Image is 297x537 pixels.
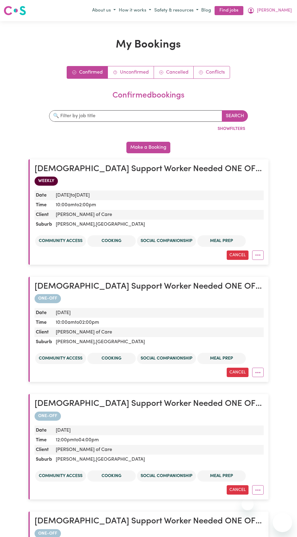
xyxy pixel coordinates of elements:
dt: Client [35,327,53,337]
button: Search [222,110,248,122]
a: Blog [200,6,212,15]
li: Community access [35,353,86,364]
iframe: Close message [242,498,254,510]
dt: Date [35,308,53,318]
dt: Suburb [35,455,53,464]
dt: Suburb [35,337,53,347]
h2: Female Support Worker Needed ONE OFF On 04/06 Wednesday And 06/06 Friday In Hornsby, NSW [35,164,264,174]
li: Meal prep [197,353,246,364]
dd: [DATE] [53,426,264,435]
dd: [DATE] [53,191,264,200]
dt: Client [35,445,53,455]
li: Community access [35,235,86,247]
dt: Time [35,435,53,445]
a: Unconfirmed bookings [108,66,154,78]
button: Safety & resources [153,6,200,16]
dd: 10:00am to 02:00pm [53,318,264,327]
dd: [PERSON_NAME] of Care [53,445,264,455]
dd: [PERSON_NAME] , [GEOGRAPHIC_DATA] [53,455,264,464]
li: Social companionship [137,235,196,247]
dt: Time [35,200,53,210]
button: ShowFilters [215,124,248,134]
button: More options [252,485,264,495]
a: Cancelled bookings [154,66,194,78]
button: Cancel [227,250,249,260]
dd: [PERSON_NAME] of Care [53,210,264,220]
button: Make a Booking [126,142,170,153]
h2: Female Support Worker Needed ONE OFF On 04/06 Wednesday And 06/06 Friday In Hornsby, NSW [35,516,264,527]
dt: Suburb [35,220,53,229]
li: Social companionship [137,353,196,364]
button: More options [252,250,264,260]
input: 🔍 Filter by job title [49,110,222,122]
button: My Account [246,5,293,16]
dd: [PERSON_NAME] , [GEOGRAPHIC_DATA] [53,337,264,347]
dd: 12:00pm to 04:00pm [53,435,264,445]
div: one-off booking [35,412,264,421]
dd: [PERSON_NAME] of Care [53,327,264,337]
li: Meal prep [197,470,246,482]
li: Social companionship [137,470,196,482]
li: Cooking [87,470,136,482]
span: ONE-OFF [35,412,61,421]
dt: Time [35,318,53,327]
li: Cooking [87,235,136,247]
span: [PERSON_NAME] [257,7,292,14]
dt: Client [35,210,53,220]
span: to [DATE] [71,193,90,198]
img: Careseekers logo [4,5,26,16]
dd: [PERSON_NAME] , [GEOGRAPHIC_DATA] [53,220,264,229]
dd: 10:00am to 2:00pm [53,200,264,210]
dt: Date [35,426,53,435]
div: one-off booking [35,294,264,303]
iframe: Button to launch messaging window [273,513,292,532]
h2: Female Support Worker Needed ONE OFF On 04/06 Wednesday And 06/06 Friday In Hornsby, NSW [35,282,264,292]
button: Cancel [227,368,249,377]
span: Show [218,127,230,131]
a: Confirmed bookings [67,66,108,78]
li: Cooking [87,353,136,364]
li: Meal prep [197,235,246,247]
button: More options [252,368,264,377]
h2: Female Support Worker Needed ONE OFF On 04/06 Wednesday And 06/06 Friday In Hornsby, NSW [35,399,264,409]
h2: confirmed bookings [31,91,266,101]
span: ONE-OFF [35,294,61,303]
a: Careseekers logo [4,4,26,18]
dt: Date [35,191,53,200]
span: WEEKLY [35,177,58,186]
button: About us [91,6,117,16]
dd: [DATE] [53,308,264,318]
button: Cancel [227,485,249,495]
a: Conflict bookings [194,66,230,78]
li: Community access [35,470,86,482]
div: WEEKLY booking [35,177,264,186]
h1: My Bookings [28,38,269,51]
a: Find jobs [215,6,243,15]
button: How it works [117,6,153,16]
